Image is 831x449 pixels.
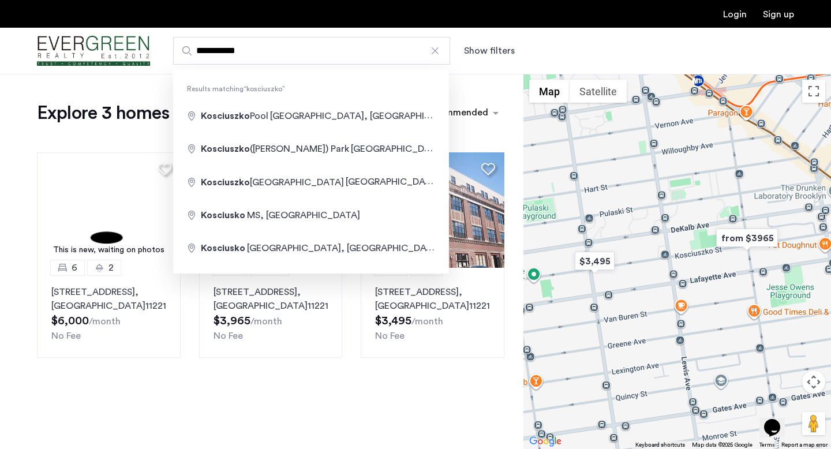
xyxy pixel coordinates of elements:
[346,177,540,186] span: [GEOGRAPHIC_DATA], [GEOGRAPHIC_DATA]
[759,441,774,449] a: Terms
[37,29,150,73] img: logo
[802,80,825,103] button: Toggle fullscreen view
[692,442,753,448] span: Map data ©2025 Google
[43,244,175,256] div: This is new, waiting on photos
[173,83,449,95] span: Results matching
[214,285,328,313] p: [STREET_ADDRESS] 11221
[570,80,627,103] button: Show satellite imagery
[529,80,570,103] button: Show street map
[723,10,747,19] a: Login
[51,285,166,313] p: [STREET_ADDRESS] 11221
[201,244,245,253] span: Kosciusko
[422,106,488,122] div: Recommended
[247,243,541,253] span: [GEOGRAPHIC_DATA], [GEOGRAPHIC_DATA], [GEOGRAPHIC_DATA]
[199,268,343,358] a: 41.5[STREET_ADDRESS], [GEOGRAPHIC_DATA]11221No Fee
[763,10,794,19] a: Registration
[89,317,121,326] sub: /month
[802,371,825,394] button: Map camera controls
[201,111,270,121] span: Pool
[37,29,150,73] a: Cazamio Logo
[759,403,796,437] iframe: chat widget
[37,268,181,358] a: 62[STREET_ADDRESS], [GEOGRAPHIC_DATA]11221No Fee
[375,285,490,313] p: [STREET_ADDRESS] 11221
[411,317,443,326] sub: /month
[201,144,351,154] span: ([PERSON_NAME]) Park
[464,44,515,58] button: Show or hide filters
[51,315,89,327] span: $6,000
[247,211,360,220] span: MS, [GEOGRAPHIC_DATA]
[37,102,301,125] h1: Explore 3 homes and apartments
[250,317,282,326] sub: /month
[37,152,181,268] a: This is new, waiting on photos
[802,412,825,435] button: Drag Pegman onto the map to open Street View
[361,268,504,358] a: 21[STREET_ADDRESS], [GEOGRAPHIC_DATA]11221No Fee
[375,315,411,327] span: $3,495
[201,111,250,121] span: Kosciuszko
[201,144,250,154] span: Kosciuszko
[214,331,243,341] span: No Fee
[570,248,619,274] div: $3,495
[270,111,664,121] span: [GEOGRAPHIC_DATA], [GEOGRAPHIC_DATA], [GEOGRAPHIC_DATA], [GEOGRAPHIC_DATA]
[37,152,181,268] img: 1.gif
[418,103,504,124] ng-select: sort-apartment
[351,144,545,154] span: [GEOGRAPHIC_DATA], [GEOGRAPHIC_DATA]
[72,261,77,275] span: 6
[244,85,285,92] q: kosciuszko
[108,261,114,275] span: 2
[201,211,245,220] span: Kosciusko
[214,315,250,327] span: $3,965
[201,178,346,187] span: [GEOGRAPHIC_DATA]
[526,434,564,449] a: Open this area in Google Maps (opens a new window)
[712,225,783,251] div: from $3965
[781,441,828,449] a: Report a map error
[375,331,405,341] span: No Fee
[173,37,450,65] input: Apartment Search
[635,441,685,449] button: Keyboard shortcuts
[526,434,564,449] img: Google
[201,178,250,187] span: Kosciuszko
[51,331,81,341] span: No Fee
